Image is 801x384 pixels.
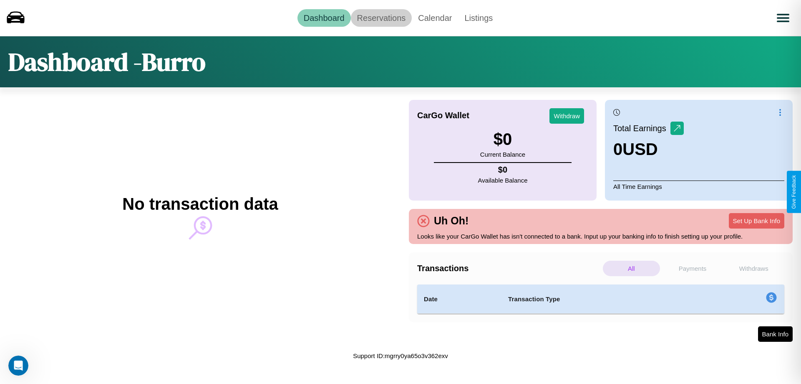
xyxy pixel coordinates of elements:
[725,261,782,276] p: Withdraws
[480,130,525,149] h3: $ 0
[297,9,351,27] a: Dashboard
[613,140,684,159] h3: 0 USD
[351,9,412,27] a: Reservations
[480,149,525,160] p: Current Balance
[417,111,469,120] h4: CarGo Wallet
[478,165,528,175] h4: $ 0
[549,108,584,124] button: Withdraw
[430,215,473,227] h4: Uh Oh!
[458,9,499,27] a: Listings
[424,294,495,304] h4: Date
[771,6,795,30] button: Open menu
[758,326,793,342] button: Bank Info
[664,261,721,276] p: Payments
[417,231,784,242] p: Looks like your CarGo Wallet has isn't connected to a bank. Input up your banking info to finish ...
[478,175,528,186] p: Available Balance
[508,294,698,304] h4: Transaction Type
[8,45,206,79] h1: Dashboard - Burro
[729,213,784,229] button: Set Up Bank Info
[122,195,278,214] h2: No transaction data
[412,9,458,27] a: Calendar
[613,121,670,136] p: Total Earnings
[8,356,28,376] iframe: Intercom live chat
[417,264,601,273] h4: Transactions
[417,285,784,314] table: simple table
[791,175,797,209] div: Give Feedback
[613,181,784,192] p: All Time Earnings
[603,261,660,276] p: All
[353,350,448,361] p: Support ID: mgrry0ya65o3v362exv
